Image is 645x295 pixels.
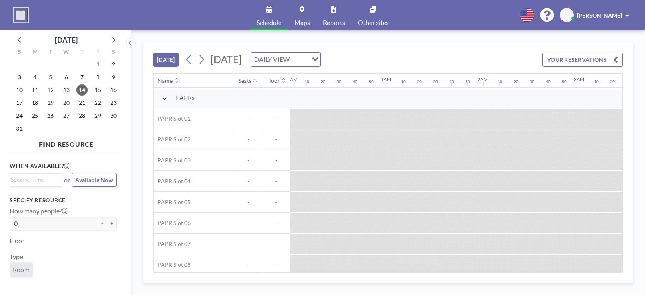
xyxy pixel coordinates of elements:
span: Wednesday, August 13, 2025 [61,84,72,96]
div: 40 [449,79,454,84]
span: - [234,178,262,185]
span: PAPR Slot 02 [154,136,191,143]
span: Other sites [358,19,389,26]
div: 12AM [284,76,298,82]
span: Thursday, August 7, 2025 [76,72,88,83]
div: 20 [610,79,615,84]
div: 20 [320,79,325,84]
span: Schedule [257,19,281,26]
span: PAPR Slot 04 [154,178,191,185]
span: - [262,157,290,164]
div: W [59,47,74,58]
button: YOUR RESERVATIONS [542,53,623,67]
h4: FIND RESOURCE [10,137,123,148]
span: Sunday, August 31, 2025 [14,123,25,134]
span: Maps [294,19,310,26]
div: 30 [337,79,341,84]
span: - [262,240,290,248]
span: Sunday, August 10, 2025 [14,84,25,96]
span: Monday, August 18, 2025 [29,97,41,109]
span: Tuesday, August 26, 2025 [45,110,56,121]
div: T [43,47,59,58]
div: Floor [266,77,280,84]
span: - [262,136,290,143]
span: [DATE] [210,53,242,65]
span: - [234,261,262,268]
div: [DATE] [55,34,78,45]
span: PAPR Slot 01 [154,115,191,122]
label: Floor [10,237,25,245]
div: 50 [465,79,470,84]
span: Friday, August 29, 2025 [92,110,103,121]
div: T [74,47,90,58]
div: S [105,47,121,58]
div: 10 [401,79,406,84]
span: Tuesday, August 5, 2025 [45,72,56,83]
span: Saturday, August 23, 2025 [108,97,119,109]
span: PAPR Slot 06 [154,219,191,227]
img: organization-logo [13,7,29,23]
div: 40 [546,79,551,84]
span: Room [13,266,29,274]
span: Wednesday, August 27, 2025 [61,110,72,121]
span: - [234,115,262,122]
div: 10 [594,79,599,84]
span: Friday, August 1, 2025 [92,59,103,70]
div: Name [158,77,173,84]
span: Monday, August 4, 2025 [29,72,41,83]
button: - [97,217,107,230]
span: - [262,199,290,206]
span: Reports [323,19,345,26]
label: Type [10,253,23,261]
span: Wednesday, August 6, 2025 [61,72,72,83]
span: - [262,115,290,122]
span: Saturday, August 2, 2025 [108,59,119,70]
span: - [234,240,262,248]
span: - [262,178,290,185]
input: Search for option [11,175,58,184]
span: PAPR Slot 05 [154,199,191,206]
input: Search for option [292,54,307,65]
span: Saturday, August 9, 2025 [108,72,119,83]
span: ML [563,12,571,19]
span: Thursday, August 21, 2025 [76,97,88,109]
span: [PERSON_NAME] [577,12,622,19]
span: Thursday, August 28, 2025 [76,110,88,121]
span: DAILY VIEW [253,54,291,65]
span: Sunday, August 17, 2025 [14,97,25,109]
span: Friday, August 15, 2025 [92,84,103,96]
button: [DATE] [153,53,179,67]
span: PAPRs [176,94,195,102]
div: Search for option [251,53,320,66]
div: 3AM [574,76,584,82]
span: - [234,199,262,206]
button: Available Now [72,173,117,187]
div: 10 [497,79,502,84]
span: PAPR Slot 08 [154,261,191,268]
div: Seats [238,77,251,84]
div: 2AM [477,76,488,82]
span: Thursday, August 14, 2025 [76,84,88,96]
span: Monday, August 11, 2025 [29,84,41,96]
span: - [234,157,262,164]
div: F [90,47,105,58]
div: 20 [417,79,422,84]
span: Saturday, August 16, 2025 [108,84,119,96]
span: Sunday, August 3, 2025 [14,72,25,83]
span: Tuesday, August 12, 2025 [45,84,56,96]
span: - [262,261,290,268]
span: Friday, August 8, 2025 [92,72,103,83]
span: Sunday, August 24, 2025 [14,110,25,121]
span: Monday, August 25, 2025 [29,110,41,121]
div: M [27,47,43,58]
div: 10 [304,79,309,84]
div: 20 [514,79,518,84]
span: - [234,136,262,143]
span: Friday, August 22, 2025 [92,97,103,109]
div: S [12,47,27,58]
label: How many people? [10,207,68,215]
button: + [107,217,117,230]
div: 50 [369,79,374,84]
div: 30 [433,79,438,84]
h3: Specify resource [10,197,117,204]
